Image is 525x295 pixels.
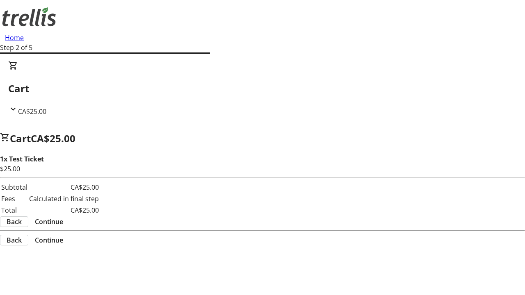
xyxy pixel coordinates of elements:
h2: Cart [8,81,517,96]
td: CA$25.00 [29,182,99,193]
span: Continue [35,217,63,227]
td: Subtotal [1,182,28,193]
td: Fees [1,193,28,204]
td: Calculated in final step [29,193,99,204]
span: Back [7,235,22,245]
span: CA$25.00 [31,132,75,145]
span: Cart [10,132,31,145]
button: Continue [28,217,70,227]
button: Continue [28,235,70,245]
span: CA$25.00 [18,107,46,116]
td: Total [1,205,28,216]
span: Back [7,217,22,227]
div: CartCA$25.00 [8,61,517,116]
td: CA$25.00 [29,205,99,216]
span: Continue [35,235,63,245]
